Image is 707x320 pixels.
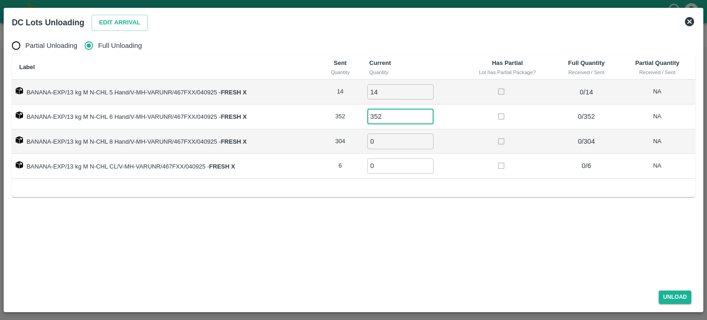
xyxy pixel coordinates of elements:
[209,163,235,170] strong: FRESH X
[326,68,354,76] div: Quantity
[12,154,319,179] td: BANANA-EXP/13 kg M N-CHL CL/V-MH-VARUNR/467FXX/040925 -
[221,138,247,145] strong: FRESH X
[369,59,391,66] b: Current
[16,161,23,169] img: box
[627,68,688,76] div: Received / Sent
[620,80,695,105] td: NA
[221,89,247,96] strong: FRESH X
[557,87,615,97] p: 0 / 14
[620,129,695,154] td: NA
[319,105,362,129] td: 352
[369,68,454,76] div: Quantity
[367,134,434,149] input: 0
[12,18,84,27] b: DC Lots Unloading
[367,109,434,124] input: 0
[367,84,434,99] input: 0
[12,129,319,154] td: BANANA-EXP/13 kg M N-CHL 8 Hand/V-MH-VARUNR/467FXX/040925 -
[221,113,247,120] strong: FRESH X
[469,68,546,76] div: Lot has Partial Package?
[19,64,35,70] b: Label
[12,80,319,105] td: BANANA-EXP/13 kg M N-CHL 5 Hand/V-MH-VARUNR/467FXX/040925 -
[16,136,23,144] img: box
[12,105,319,129] td: BANANA-EXP/13 kg M N-CHL 6 Hand/V-MH-VARUNR/467FXX/040925 -
[16,87,23,94] img: box
[25,41,77,51] span: Partial Unloading
[635,59,679,66] b: Partial Quantity
[319,80,362,105] td: 14
[334,59,347,66] b: Sent
[367,158,434,174] input: 0
[620,105,695,129] td: NA
[620,154,695,179] td: NA
[16,111,23,119] img: box
[557,161,615,171] p: 0 / 6
[319,154,362,179] td: 6
[557,136,615,146] p: 0 / 304
[568,59,604,66] b: Full Quantity
[557,111,615,122] p: 0 / 352
[492,59,523,66] b: Has Partial
[92,15,148,31] button: Edit Arrival
[98,41,142,51] span: Full Unloading
[561,68,612,76] div: Received / Sent
[319,129,362,154] td: 304
[659,291,692,304] button: Unload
